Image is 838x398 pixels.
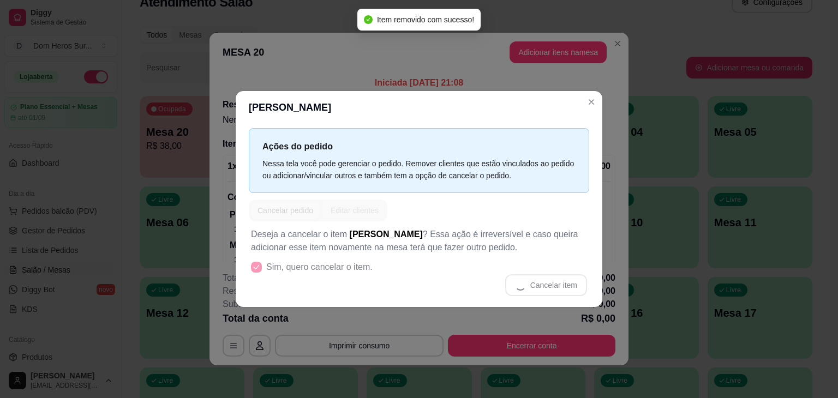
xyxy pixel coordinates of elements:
[583,93,600,111] button: Close
[262,140,576,153] p: Ações do pedido
[377,15,474,24] span: Item removido com sucesso!
[262,158,576,182] div: Nessa tela você pode gerenciar o pedido. Remover clientes que estão vinculados ao pedido ou adici...
[236,91,602,124] header: [PERSON_NAME]
[350,230,423,239] span: [PERSON_NAME]
[251,228,587,254] p: Deseja a cancelar o item ? Essa ação é irreversível e caso queira adicionar esse item novamente n...
[364,15,373,24] span: check-circle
